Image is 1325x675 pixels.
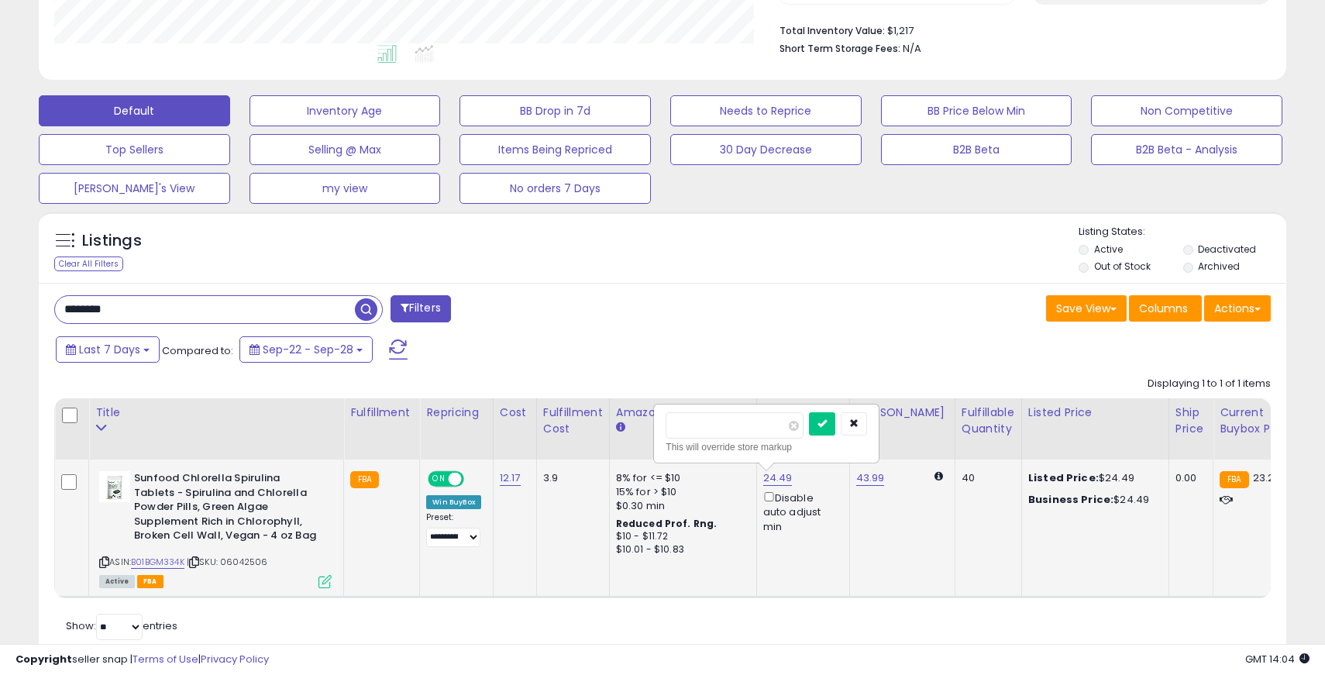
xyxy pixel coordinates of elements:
[763,489,838,534] div: Disable auto adjust min
[99,471,332,586] div: ASIN:
[131,556,184,569] a: B01BGM334K
[426,512,481,547] div: Preset:
[56,336,160,363] button: Last 7 Days
[162,343,233,358] span: Compared to:
[500,470,521,486] a: 12.17
[79,342,140,357] span: Last 7 Days
[856,470,885,486] a: 43.99
[1028,471,1157,485] div: $24.49
[462,473,487,486] span: OFF
[239,336,373,363] button: Sep-22 - Sep-28
[1046,295,1127,322] button: Save View
[1245,652,1310,666] span: 2025-10-6 14:04 GMT
[15,652,72,666] strong: Copyright
[95,405,337,421] div: Title
[350,405,413,421] div: Fulfillment
[666,439,867,455] div: This will override store markup
[1094,260,1151,273] label: Out of Stock
[66,618,177,633] span: Show: entries
[54,257,123,271] div: Clear All Filters
[1028,470,1099,485] b: Listed Price:
[962,471,1010,485] div: 40
[1091,95,1282,126] button: Non Competitive
[543,471,597,485] div: 3.9
[459,134,651,165] button: Items Being Repriced
[263,342,353,357] span: Sep-22 - Sep-28
[39,95,230,126] button: Default
[616,499,745,513] div: $0.30 min
[426,405,487,421] div: Repricing
[616,530,745,543] div: $10 - $11.72
[780,24,885,37] b: Total Inventory Value:
[137,575,163,588] span: FBA
[391,295,451,322] button: Filters
[134,471,322,547] b: Sunfood Chlorella Spirulina Tablets - Spirulina and Chlorella Powder Pills, Green Algae Supplemen...
[616,517,718,530] b: Reduced Prof. Rng.
[616,421,625,435] small: Amazon Fees.
[616,405,750,421] div: Amazon Fees
[616,471,745,485] div: 8% for <= $10
[187,556,268,568] span: | SKU: 06042506
[132,652,198,666] a: Terms of Use
[616,485,745,499] div: 15% for > $10
[82,230,142,252] h5: Listings
[350,471,379,488] small: FBA
[250,134,441,165] button: Selling @ Max
[250,173,441,204] button: my view
[1198,243,1256,256] label: Deactivated
[1079,225,1285,239] p: Listing States:
[39,173,230,204] button: [PERSON_NAME]'s View
[1175,405,1206,437] div: Ship Price
[1028,492,1113,507] b: Business Price:
[39,134,230,165] button: Top Sellers
[1220,405,1299,437] div: Current Buybox Price
[1148,377,1271,391] div: Displaying 1 to 1 of 1 items
[15,653,269,667] div: seller snap | |
[543,405,603,437] div: Fulfillment Cost
[670,95,862,126] button: Needs to Reprice
[426,495,481,509] div: Win BuyBox
[250,95,441,126] button: Inventory Age
[670,134,862,165] button: 30 Day Decrease
[99,575,135,588] span: All listings currently available for purchase on Amazon
[1204,295,1271,322] button: Actions
[1094,243,1123,256] label: Active
[856,405,948,421] div: [PERSON_NAME]
[459,173,651,204] button: No orders 7 Days
[429,473,449,486] span: ON
[1139,301,1188,316] span: Columns
[1253,470,1281,485] span: 23.29
[1028,493,1157,507] div: $24.49
[881,134,1072,165] button: B2B Beta
[1198,260,1240,273] label: Archived
[201,652,269,666] a: Privacy Policy
[1129,295,1202,322] button: Columns
[903,41,921,56] span: N/A
[99,471,130,502] img: 41DPVRk4QvL._SL40_.jpg
[1028,405,1162,421] div: Listed Price
[962,405,1015,437] div: Fulfillable Quantity
[1091,134,1282,165] button: B2B Beta - Analysis
[459,95,651,126] button: BB Drop in 7d
[881,95,1072,126] button: BB Price Below Min
[616,543,745,556] div: $10.01 - $10.83
[1175,471,1201,485] div: 0.00
[780,20,1259,39] li: $1,217
[780,42,900,55] b: Short Term Storage Fees:
[763,470,793,486] a: 24.49
[500,405,530,421] div: Cost
[1220,471,1248,488] small: FBA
